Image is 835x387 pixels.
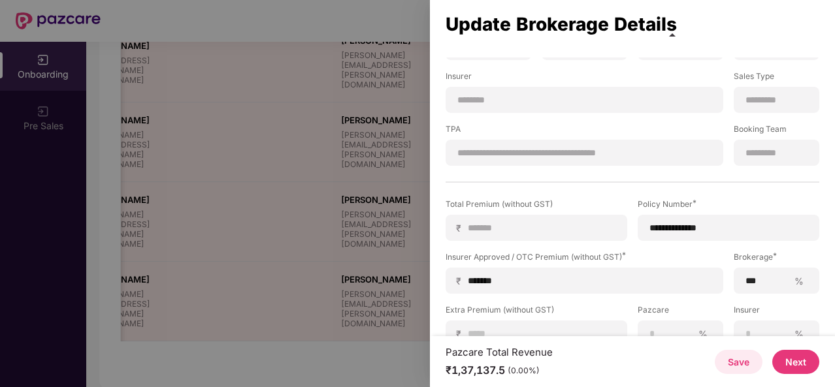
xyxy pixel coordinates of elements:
[446,17,819,31] div: Update Brokerage Details
[715,350,762,374] button: Save
[456,328,467,340] span: ₹
[446,70,723,87] label: Insurer
[734,251,819,262] div: Brokerage
[508,365,540,376] div: (0.00%)
[456,222,467,234] span: ₹
[734,70,819,87] label: Sales Type
[734,123,819,140] label: Booking Team
[446,198,627,215] label: Total Premium (without GST)
[446,123,723,140] label: TPA
[446,304,627,320] label: Extra Premium (without GST)
[789,275,809,287] span: %
[772,350,819,374] button: Next
[456,275,467,287] span: ₹
[734,304,819,320] label: Insurer
[638,198,819,209] div: Policy Number
[789,328,809,340] span: %
[446,251,723,262] div: Insurer Approved / OTC Premium (without GST)
[693,328,713,340] span: %
[446,364,553,377] div: ₹1,37,137.5
[638,304,723,320] label: Pazcare
[446,346,553,358] div: Pazcare Total Revenue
